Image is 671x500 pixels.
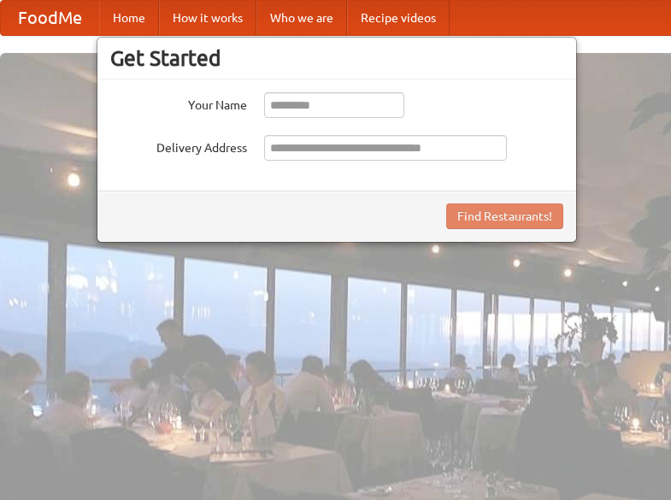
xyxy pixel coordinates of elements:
[159,1,256,35] a: How it works
[347,1,450,35] a: Recipe videos
[110,135,247,156] label: Delivery Address
[1,1,99,35] a: FoodMe
[446,203,563,229] button: Find Restaurants!
[110,45,563,71] h3: Get Started
[99,1,159,35] a: Home
[110,92,247,114] label: Your Name
[256,1,347,35] a: Who we are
